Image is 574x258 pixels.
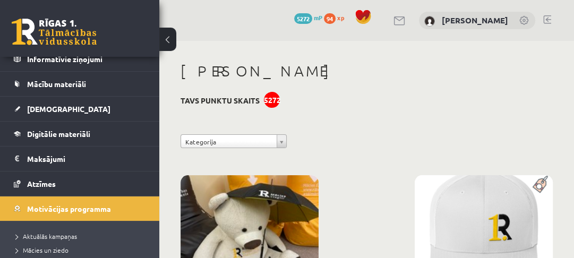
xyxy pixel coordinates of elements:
[314,13,322,22] span: mP
[27,79,86,89] span: Mācību materiāli
[185,135,272,149] span: Kategorija
[16,246,68,254] span: Mācies un ziedo
[14,47,146,71] a: Informatīvie ziņojumi
[16,245,149,255] a: Mācies un ziedo
[27,147,146,171] legend: Maksājumi
[337,13,344,22] span: xp
[27,104,110,114] span: [DEMOGRAPHIC_DATA]
[14,147,146,171] a: Maksājumi
[16,231,149,241] a: Aktuālās kampaņas
[27,179,56,188] span: Atzīmes
[16,232,77,240] span: Aktuālās kampaņas
[12,19,97,45] a: Rīgas 1. Tālmācības vidusskola
[27,204,111,213] span: Motivācijas programma
[14,122,146,146] a: Digitālie materiāli
[324,13,349,22] a: 94 xp
[529,175,553,193] img: Populāra prece
[424,16,435,27] img: Olesja Jermolajeva
[181,134,287,148] a: Kategorija
[14,171,146,196] a: Atzīmes
[442,15,508,25] a: [PERSON_NAME]
[294,13,312,24] span: 5272
[181,62,553,80] h1: [PERSON_NAME]
[14,196,146,221] a: Motivācijas programma
[324,13,336,24] span: 94
[264,92,280,108] div: 5272
[14,72,146,96] a: Mācību materiāli
[27,47,146,71] legend: Informatīvie ziņojumi
[294,13,322,22] a: 5272 mP
[14,97,146,121] a: [DEMOGRAPHIC_DATA]
[181,96,260,105] h3: Tavs punktu skaits
[27,129,90,139] span: Digitālie materiāli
